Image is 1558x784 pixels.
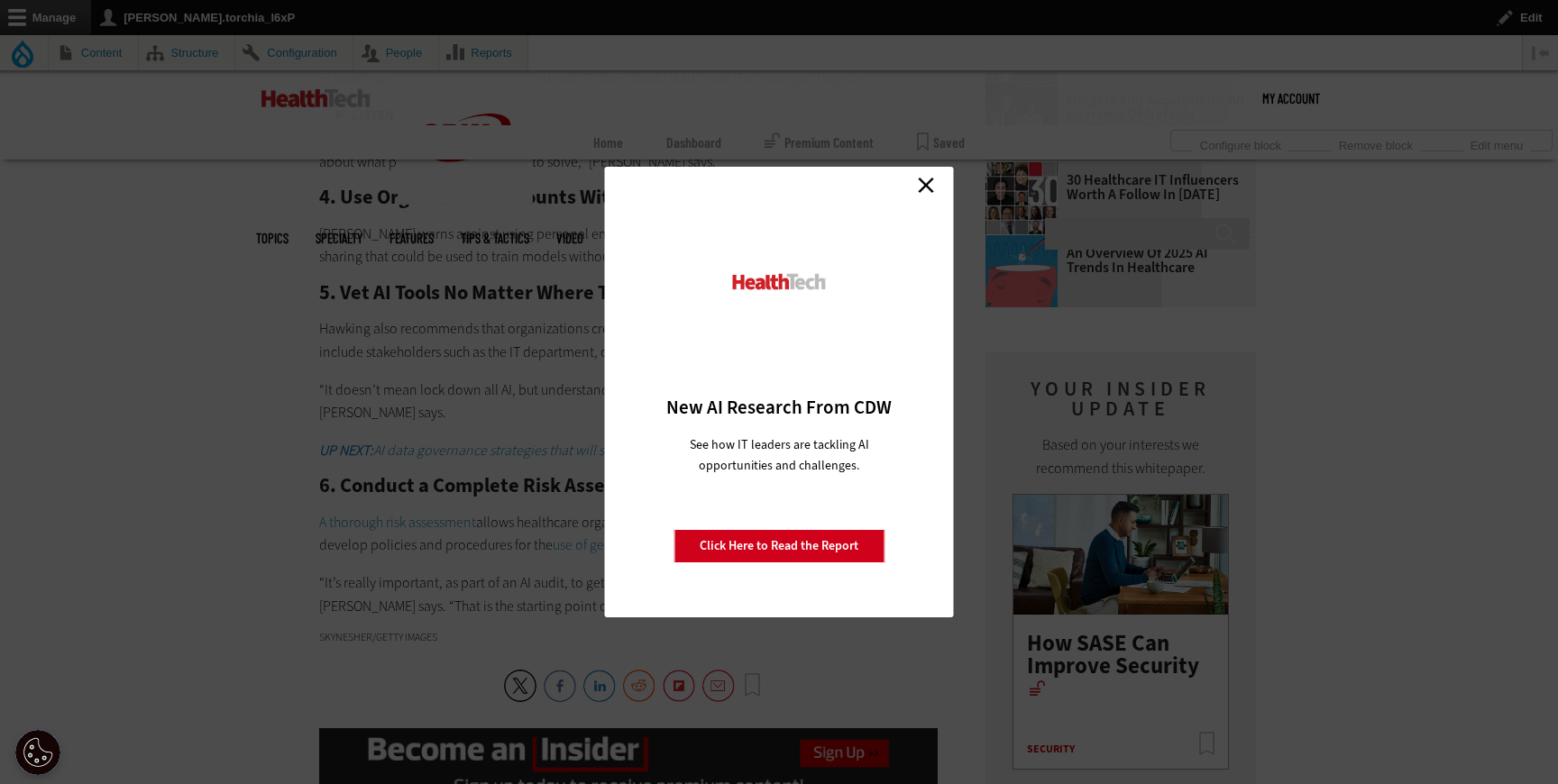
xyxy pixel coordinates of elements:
[912,171,939,198] a: Close
[730,272,829,291] img: HealthTech_0_0.png
[668,434,891,476] p: See how IT leaders are tackling AI opportunities and challenges.
[637,395,922,420] h3: New AI Research From CDW
[15,730,60,775] button: Open Preferences
[15,730,60,775] div: Cookie Settings
[674,529,884,563] a: Click Here to Read the Report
